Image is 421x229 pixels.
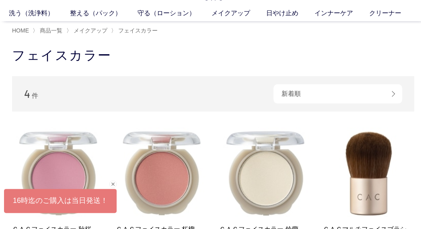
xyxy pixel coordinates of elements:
[66,27,109,34] li: 〉
[24,87,30,100] span: 4
[266,8,314,18] a: 日やけ止め
[74,27,107,34] span: メイクアップ
[323,128,415,219] img: ＣＡＣマルチフェイスブラシ
[12,128,104,219] img: ＣＡＣフェイスカラー 秋桜（こすもす）
[38,27,62,34] a: 商品一覧
[118,27,158,34] span: フェイスカラー
[40,27,62,34] span: 商品一覧
[212,8,266,18] a: メイクアップ
[219,128,311,219] img: ＣＡＣフェイスカラー 鈴蘭（すずらん）
[9,8,70,18] a: 洗う（洗浄料）
[111,27,160,34] li: 〉
[12,47,414,64] h1: フェイスカラー
[117,27,158,34] a: フェイスカラー
[12,27,29,34] a: HOME
[138,8,212,18] a: 守る（ローション）
[116,128,207,219] img: ＣＡＣフェイスカラー 柘榴（ざくろ）
[369,8,417,18] a: クリーナー
[33,27,64,34] li: 〉
[72,27,107,34] a: メイクアップ
[70,8,138,18] a: 整える（パック）
[32,92,38,99] span: 件
[273,84,402,103] div: 新着順
[314,8,369,18] a: インナーケア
